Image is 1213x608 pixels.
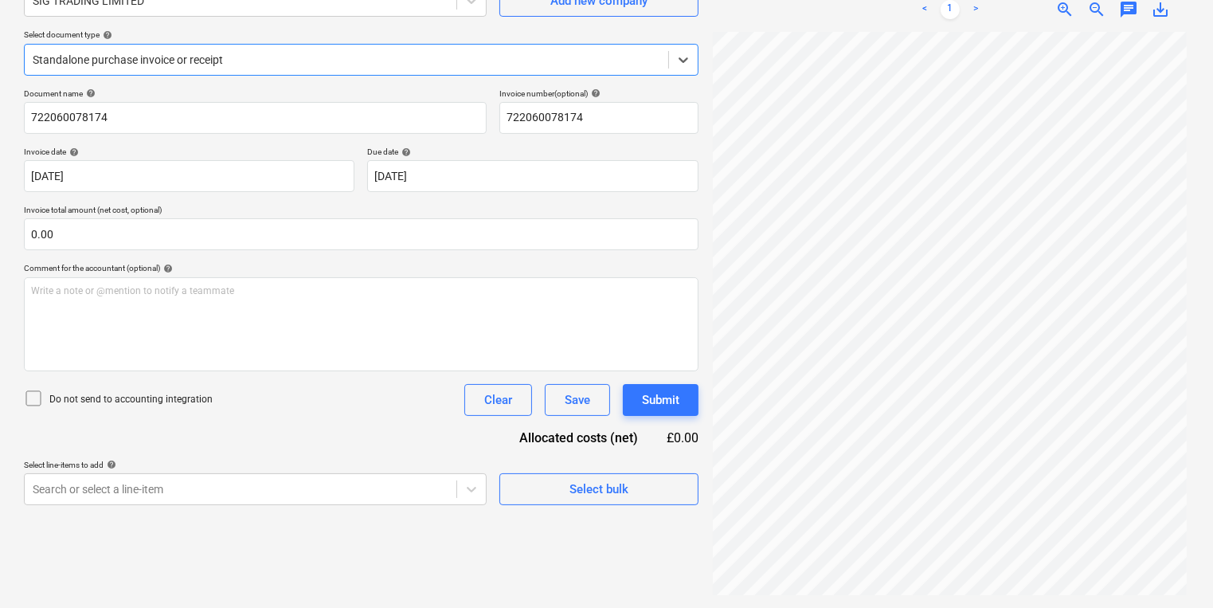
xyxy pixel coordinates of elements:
div: Allocated costs (net) [491,429,663,447]
div: Submit [642,390,679,410]
span: help [66,147,79,157]
div: Invoice date [24,147,354,157]
div: Save [565,390,590,410]
div: Clear [484,390,512,410]
input: Invoice date not specified [24,160,354,192]
span: help [398,147,411,157]
button: Select bulk [499,473,698,505]
button: Clear [464,384,532,416]
span: help [100,30,112,40]
iframe: Chat Widget [1133,532,1213,608]
span: help [83,88,96,98]
div: £0.00 [663,429,698,447]
input: Due date not specified [367,160,698,192]
p: Invoice total amount (net cost, optional) [24,205,698,218]
button: Save [545,384,610,416]
span: help [104,460,116,469]
span: help [160,264,173,273]
div: Invoice number (optional) [499,88,698,99]
div: Comment for the accountant (optional) [24,263,698,273]
span: help [588,88,601,98]
div: Due date [367,147,698,157]
input: Invoice total amount (net cost, optional) [24,218,698,250]
div: Select line-items to add [24,460,487,470]
p: Do not send to accounting integration [49,393,213,406]
input: Document name [24,102,487,134]
div: Select bulk [569,479,628,500]
input: Invoice number [499,102,698,134]
div: Document name [24,88,487,99]
div: Select document type [24,29,698,40]
button: Submit [623,384,698,416]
